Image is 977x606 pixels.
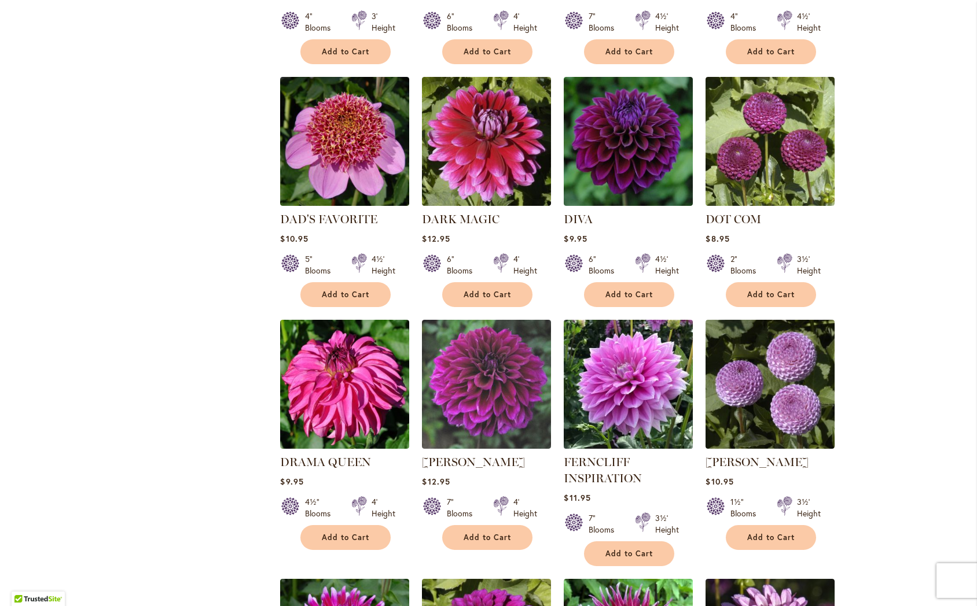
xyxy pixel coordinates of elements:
a: FRANK HOLMES [706,440,835,451]
div: 6" Blooms [589,253,621,276]
div: 4' Height [372,496,395,519]
a: [PERSON_NAME] [422,455,525,469]
span: Add to Cart [464,290,511,300]
img: Diva [564,77,693,206]
img: Einstein [422,320,551,449]
span: Add to Cart [322,290,369,300]
button: Add to Cart [442,525,532,550]
div: 6" Blooms [447,10,479,34]
a: DIVA [564,212,593,226]
div: 4½" Blooms [305,496,337,519]
span: Add to Cart [605,549,653,559]
span: $12.95 [422,476,450,487]
a: DOT COM [706,212,761,226]
img: DOT COM [706,77,835,206]
button: Add to Cart [300,525,391,550]
a: [PERSON_NAME] [706,455,809,469]
div: 2" Blooms [730,253,763,276]
div: 7" Blooms [589,10,621,34]
div: 4½' Height [655,253,679,276]
button: Add to Cart [726,525,816,550]
span: Add to Cart [747,47,795,57]
button: Add to Cart [726,39,816,64]
div: 4' Height [513,496,537,519]
span: Add to Cart [464,533,511,542]
span: $8.95 [706,233,729,244]
div: 3½' Height [797,253,821,276]
div: 3½' Height [797,496,821,519]
div: 3' Height [372,10,395,34]
img: Ferncliff Inspiration [561,316,696,452]
span: Add to Cart [605,290,653,300]
a: DAD'S FAVORITE [280,212,377,226]
a: DRAMA QUEEN [280,440,409,451]
div: 4½' Height [655,10,679,34]
span: Add to Cart [747,533,795,542]
span: Add to Cart [747,290,795,300]
div: 4½' Height [372,253,395,276]
button: Add to Cart [442,39,532,64]
div: 4' Height [513,253,537,276]
button: Add to Cart [726,282,816,307]
button: Add to Cart [300,282,391,307]
div: 4" Blooms [730,10,763,34]
div: 5" Blooms [305,253,337,276]
a: FERNCLIFF INSPIRATION [564,455,642,485]
button: Add to Cart [442,282,532,307]
div: 4½' Height [797,10,821,34]
span: $11.95 [564,492,590,503]
span: $10.95 [280,233,308,244]
div: 4' Height [513,10,537,34]
img: DAD'S FAVORITE [280,77,409,206]
a: DAD'S FAVORITE [280,197,409,208]
div: 7" Blooms [447,496,479,519]
div: 4" Blooms [305,10,337,34]
a: Einstein [422,440,551,451]
img: DRAMA QUEEN [280,320,409,449]
a: DRAMA QUEEN [280,455,371,469]
span: $9.95 [564,233,587,244]
a: Ferncliff Inspiration [564,440,693,451]
img: DARK MAGIC [422,77,551,206]
span: $12.95 [422,233,450,244]
a: Diva [564,197,693,208]
span: Add to Cart [322,47,369,57]
span: $9.95 [280,476,303,487]
iframe: Launch Accessibility Center [9,565,41,597]
span: Add to Cart [464,47,511,57]
div: 6" Blooms [447,253,479,276]
div: 3½' Height [655,512,679,535]
div: 7" Blooms [589,512,621,535]
span: Add to Cart [605,47,653,57]
button: Add to Cart [584,39,674,64]
span: $10.95 [706,476,733,487]
img: FRANK HOLMES [706,320,835,449]
button: Add to Cart [584,541,674,566]
a: DOT COM [706,197,835,208]
a: DARK MAGIC [422,212,499,226]
span: Add to Cart [322,533,369,542]
button: Add to Cart [300,39,391,64]
div: 1½" Blooms [730,496,763,519]
a: DARK MAGIC [422,197,551,208]
button: Add to Cart [584,282,674,307]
